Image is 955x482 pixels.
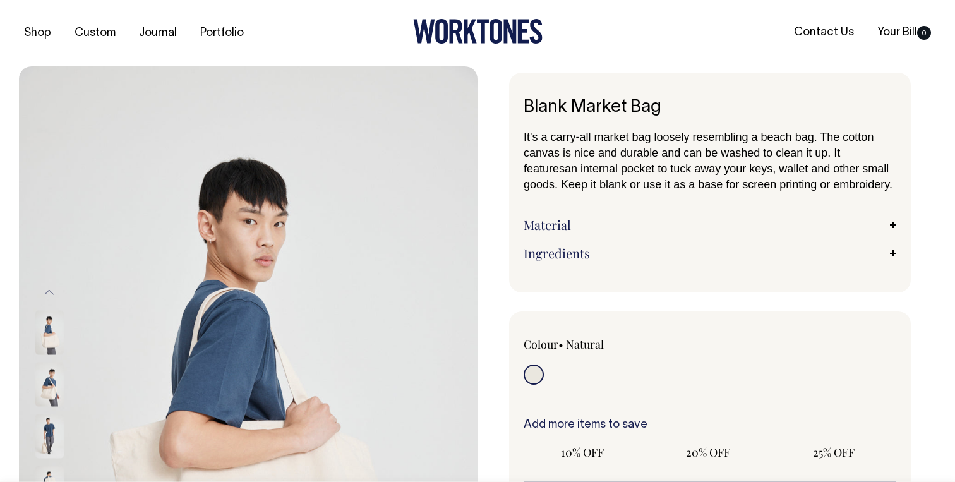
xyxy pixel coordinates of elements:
[789,22,859,43] a: Contact Us
[19,23,56,44] a: Shop
[566,337,604,352] label: Natural
[69,23,121,44] a: Custom
[524,419,896,431] h6: Add more items to save
[524,147,840,175] span: t features
[530,445,635,460] span: 10% OFF
[524,217,896,232] a: Material
[524,162,892,191] span: an internal pocket to tuck away your keys, wallet and other small goods. Keep it blank or use it ...
[134,23,182,44] a: Journal
[649,441,767,464] input: 20% OFF
[524,131,874,159] span: It's a carry-all market bag loosely resembling a beach bag. The cotton canvas is nice and durable...
[917,26,931,40] span: 0
[524,337,673,352] div: Colour
[872,22,936,43] a: Your Bill0
[524,98,896,117] h1: Blank Market Bag
[524,441,642,464] input: 10% OFF
[781,445,886,460] span: 25% OFF
[195,23,249,44] a: Portfolio
[35,414,64,458] img: natural
[40,279,59,307] button: Previous
[35,310,64,354] img: natural
[774,441,892,464] input: 25% OFF
[35,362,64,406] img: natural
[558,337,563,352] span: •
[656,445,761,460] span: 20% OFF
[524,246,896,261] a: Ingredients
